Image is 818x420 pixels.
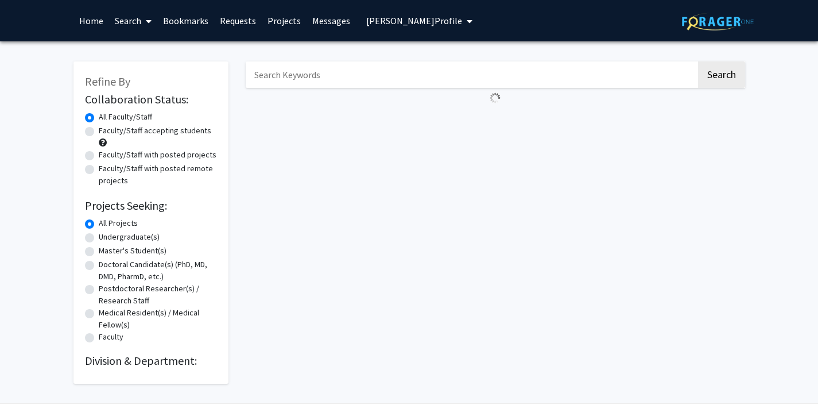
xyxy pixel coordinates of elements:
h2: Collaboration Status: [85,93,217,106]
label: All Projects [99,217,138,229]
nav: Page navigation [246,108,745,134]
label: Postdoctoral Researcher(s) / Research Staff [99,283,217,307]
a: Messages [307,1,356,41]
label: Faculty/Staff with posted projects [99,149,216,161]
label: Faculty [99,331,123,343]
a: Home [73,1,109,41]
span: [PERSON_NAME] Profile [366,15,462,26]
span: Refine By [85,74,130,88]
a: Requests [214,1,262,41]
label: Faculty/Staff with posted remote projects [99,163,217,187]
input: Search Keywords [246,61,696,88]
label: Medical Resident(s) / Medical Fellow(s) [99,307,217,331]
h2: Division & Department: [85,354,217,368]
a: Search [109,1,157,41]
img: ForagerOne Logo [682,13,754,30]
a: Projects [262,1,307,41]
a: Bookmarks [157,1,214,41]
label: All Faculty/Staff [99,111,152,123]
label: Doctoral Candidate(s) (PhD, MD, DMD, PharmD, etc.) [99,259,217,283]
label: Faculty/Staff accepting students [99,125,211,137]
label: Master's Student(s) [99,245,166,257]
h2: Projects Seeking: [85,199,217,213]
img: Loading [485,88,505,108]
label: Undergraduate(s) [99,231,160,243]
button: Search [698,61,745,88]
